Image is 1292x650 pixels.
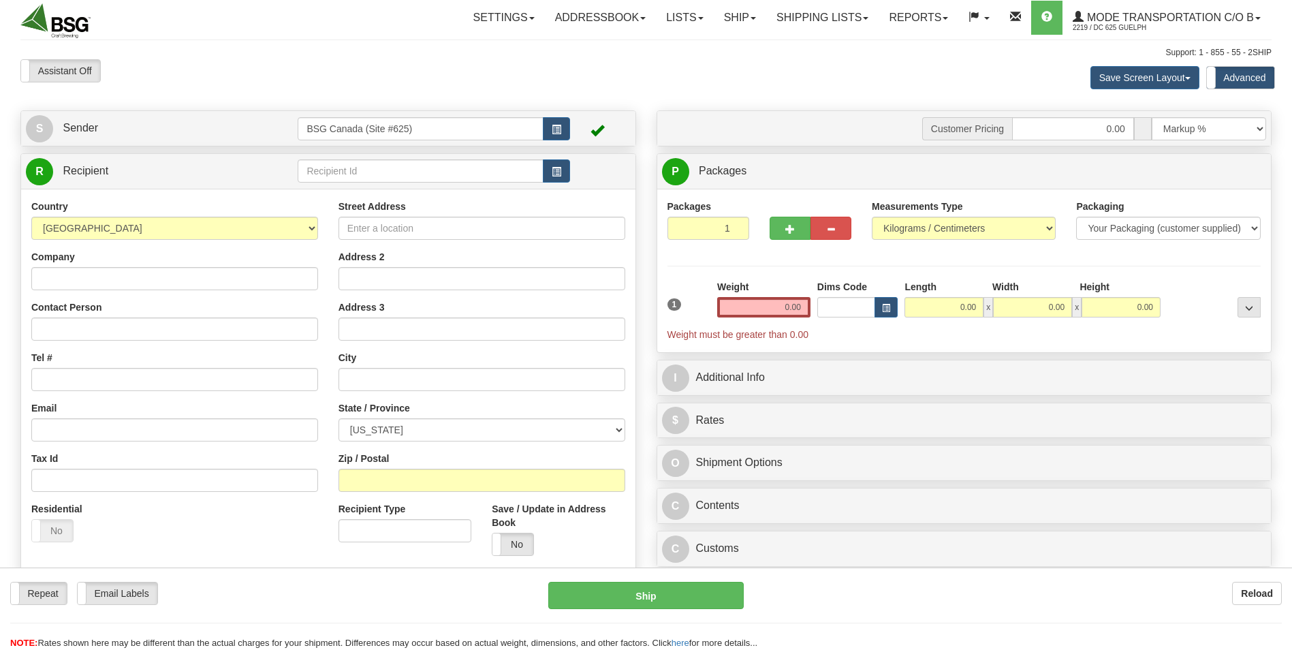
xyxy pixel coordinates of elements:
span: Weight must be greater than 0.00 [667,329,809,340]
a: $Rates [662,407,1267,435]
button: Save Screen Layout [1090,66,1199,89]
label: Advanced [1207,67,1274,89]
label: City [338,351,356,365]
a: here [672,638,689,648]
label: Height [1080,280,1109,294]
img: logo2219.jpg [20,3,91,38]
label: Country [31,200,68,213]
span: 2219 / DC 625 Guelph [1073,21,1175,35]
span: R [26,158,53,185]
a: Mode Transportation c/o B 2219 / DC 625 Guelph [1062,1,1271,35]
div: ... [1238,297,1261,318]
a: Reports [879,1,958,35]
span: S [26,115,53,142]
label: State / Province [338,401,410,415]
span: C [662,493,689,520]
input: Enter a location [338,217,625,240]
b: Reload [1241,588,1273,599]
span: Packages [699,165,746,176]
a: Ship [714,1,766,35]
a: P Packages [662,157,1267,185]
div: Support: 1 - 855 - 55 - 2SHIP [20,47,1272,59]
label: Width [992,280,1019,294]
label: Address 3 [338,300,385,314]
span: 1 [667,298,682,311]
span: O [662,450,689,477]
label: Assistant Off [21,60,100,82]
label: Residential [31,502,82,516]
label: No [32,520,73,542]
span: $ [662,407,689,434]
label: Email [31,401,57,415]
span: Customer Pricing [922,117,1012,140]
label: Company [31,250,75,264]
input: Sender Id [298,117,543,140]
label: Measurements Type [872,200,963,213]
span: Sender [63,122,98,134]
span: I [662,365,689,392]
label: Contact Person [31,300,101,314]
a: Shipping lists [766,1,879,35]
button: Reload [1232,582,1282,605]
span: Recipient [63,165,108,176]
label: Zip / Postal [338,452,390,465]
label: Email Labels [78,583,157,604]
span: C [662,536,689,563]
label: Tax Id [31,452,58,465]
a: IAdditional Info [662,364,1267,392]
label: No [492,533,533,555]
iframe: chat widget [1261,256,1291,394]
button: Ship [548,582,743,609]
label: Save / Update in Address Book [492,502,625,529]
a: CContents [662,492,1267,520]
span: NOTE: [10,638,37,648]
label: Address 2 [338,250,385,264]
a: CCustoms [662,535,1267,563]
span: P [662,158,689,185]
a: Settings [463,1,545,35]
span: x [1072,297,1082,318]
label: Length [904,280,936,294]
a: R Recipient [26,157,268,185]
label: Weight [717,280,749,294]
label: Recipient Type [338,502,406,516]
a: Lists [656,1,713,35]
label: Packaging [1076,200,1124,213]
a: OShipment Options [662,449,1267,477]
label: Tel # [31,351,52,365]
a: S Sender [26,114,298,142]
label: Repeat [11,583,67,604]
label: Street Address [338,200,406,213]
span: Mode Transportation c/o B [1084,12,1254,23]
label: Packages [667,200,712,213]
a: Addressbook [545,1,657,35]
label: Dims Code [817,280,867,294]
span: x [983,297,993,318]
input: Recipient Id [298,159,543,183]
